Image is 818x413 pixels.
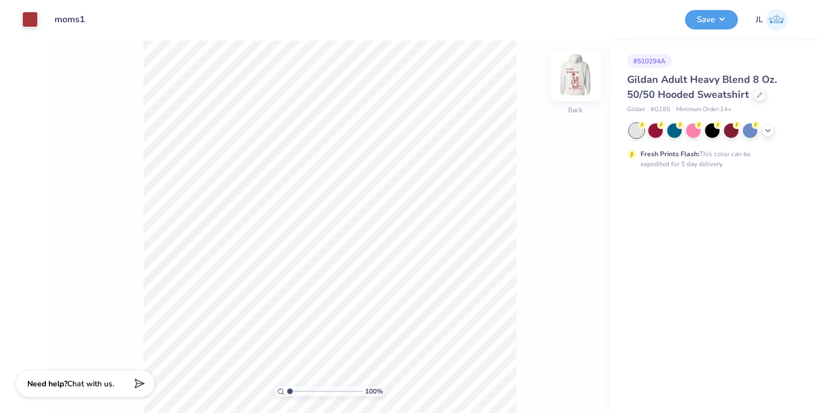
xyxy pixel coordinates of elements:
strong: Fresh Prints Flash: [640,150,699,158]
div: This color can be expedited for 5 day delivery. [640,149,777,169]
div: Back [568,105,583,115]
span: JL [756,13,763,26]
a: JL [756,9,787,31]
strong: Need help? [27,379,67,389]
span: # G185 [651,105,671,115]
input: Untitled Design [46,8,101,31]
div: # 510294A [627,54,672,68]
span: 100 % [365,386,383,396]
span: Gildan [627,105,645,115]
span: Gildan Adult Heavy Blend 8 Oz. 50/50 Hooded Sweatshirt [627,73,777,101]
span: Minimum Order: 24 + [676,105,732,115]
span: Chat with us. [67,379,114,389]
button: Save [685,10,738,29]
img: Jerry Lascher [766,9,787,31]
img: Back [553,53,598,98]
